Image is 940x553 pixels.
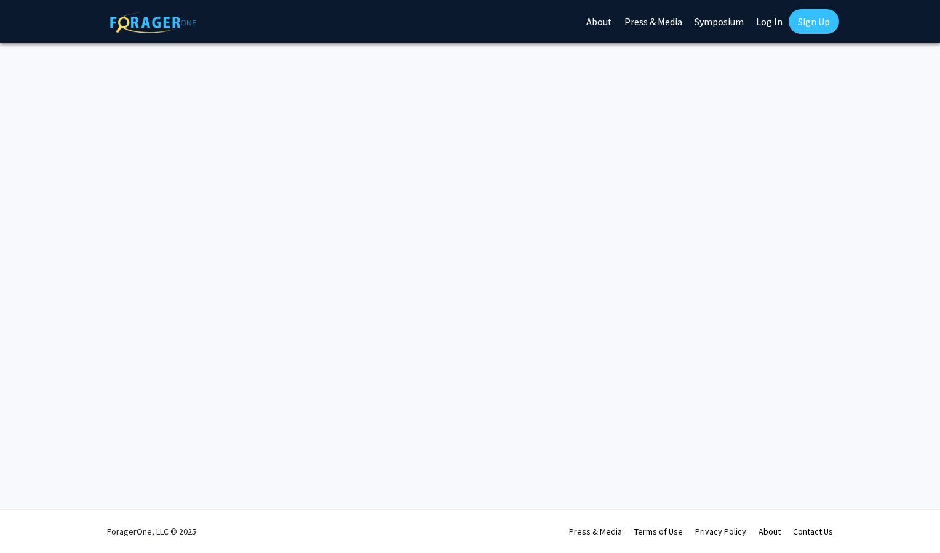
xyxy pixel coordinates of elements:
[789,9,839,34] a: Sign Up
[110,12,196,33] img: ForagerOne Logo
[793,526,833,537] a: Contact Us
[569,526,622,537] a: Press & Media
[695,526,746,537] a: Privacy Policy
[107,510,196,553] div: ForagerOne, LLC © 2025
[634,526,683,537] a: Terms of Use
[759,526,781,537] a: About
